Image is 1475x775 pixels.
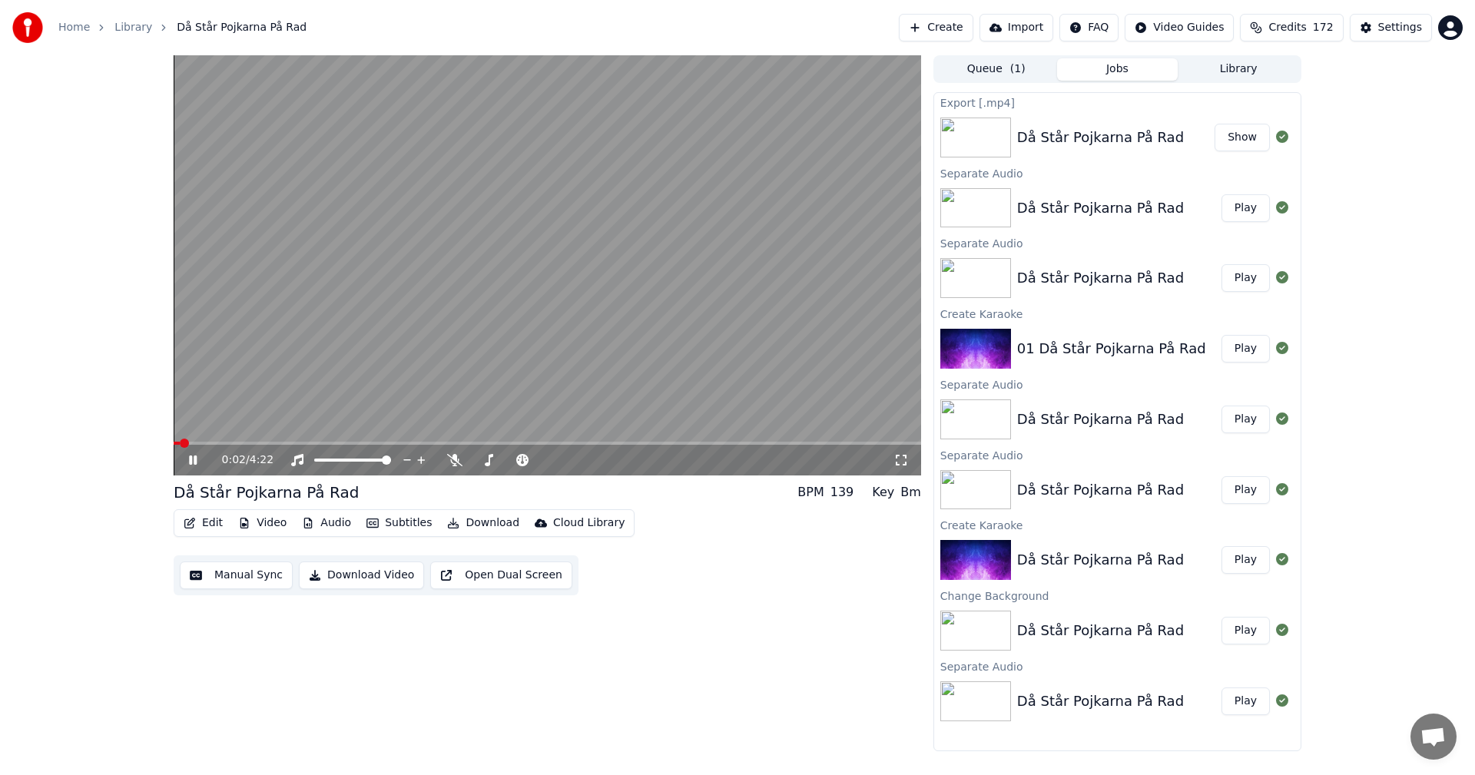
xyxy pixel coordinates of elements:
[296,512,357,534] button: Audio
[1268,20,1306,35] span: Credits
[797,483,824,502] div: BPM
[979,14,1053,41] button: Import
[553,515,625,531] div: Cloud Library
[872,483,894,502] div: Key
[1221,194,1270,222] button: Play
[1410,714,1457,760] div: Öppna chatt
[934,657,1301,675] div: Separate Audio
[1240,14,1343,41] button: Credits172
[174,482,359,503] div: Då Står Pojkarna På Rad
[58,20,307,35] nav: breadcrumb
[934,515,1301,534] div: Create Karaoke
[430,561,572,589] button: Open Dual Screen
[934,375,1301,393] div: Separate Audio
[1221,687,1270,715] button: Play
[1017,197,1184,219] div: Då Står Pojkarna På Rad
[1017,479,1184,501] div: Då Står Pojkarna På Rad
[934,445,1301,464] div: Separate Audio
[1017,267,1184,289] div: Då Står Pojkarna På Rad
[114,20,152,35] a: Library
[1221,264,1270,292] button: Play
[1378,20,1422,35] div: Settings
[1017,691,1184,712] div: Då Står Pojkarna På Rad
[934,586,1301,604] div: Change Background
[232,512,293,534] button: Video
[299,561,424,589] button: Download Video
[830,483,854,502] div: 139
[1017,549,1184,571] div: Då Står Pojkarna På Rad
[934,93,1301,111] div: Export [.mp4]
[1221,546,1270,574] button: Play
[1017,127,1184,148] div: Då Står Pojkarna På Rad
[1221,476,1270,504] button: Play
[1215,124,1270,151] button: Show
[1010,61,1026,77] span: ( 1 )
[1350,14,1432,41] button: Settings
[177,512,229,534] button: Edit
[934,233,1301,252] div: Separate Audio
[1221,617,1270,644] button: Play
[1125,14,1234,41] button: Video Guides
[222,452,259,468] div: /
[899,14,973,41] button: Create
[1221,406,1270,433] button: Play
[1057,58,1178,81] button: Jobs
[177,20,307,35] span: Då Står Pojkarna På Rad
[1059,14,1119,41] button: FAQ
[222,452,246,468] span: 0:02
[180,561,293,589] button: Manual Sync
[1178,58,1299,81] button: Library
[900,483,921,502] div: Bm
[250,452,273,468] span: 4:22
[1313,20,1334,35] span: 172
[936,58,1057,81] button: Queue
[12,12,43,43] img: youka
[1017,409,1184,430] div: Då Står Pojkarna På Rad
[934,304,1301,323] div: Create Karaoke
[1017,338,1206,359] div: 01 Då Står Pojkarna På Rad
[441,512,525,534] button: Download
[360,512,438,534] button: Subtitles
[1221,335,1270,363] button: Play
[58,20,90,35] a: Home
[934,164,1301,182] div: Separate Audio
[1017,620,1184,641] div: Då Står Pojkarna På Rad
